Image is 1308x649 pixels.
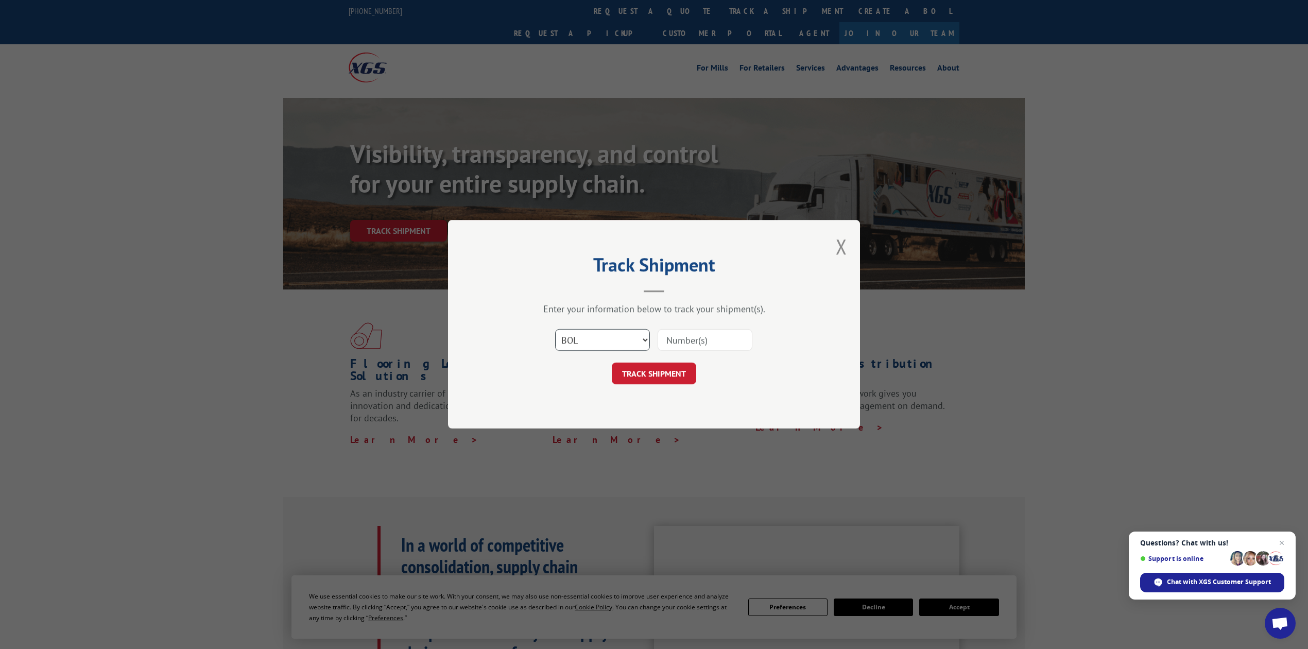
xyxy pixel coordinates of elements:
[1140,555,1227,562] span: Support is online
[1167,577,1271,587] span: Chat with XGS Customer Support
[612,363,696,385] button: TRACK SHIPMENT
[1140,573,1284,592] div: Chat with XGS Customer Support
[500,258,808,277] h2: Track Shipment
[1276,537,1288,549] span: Close chat
[658,330,752,351] input: Number(s)
[500,303,808,315] div: Enter your information below to track your shipment(s).
[1265,608,1296,639] div: Open chat
[836,233,847,260] button: Close modal
[1140,539,1284,547] span: Questions? Chat with us!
